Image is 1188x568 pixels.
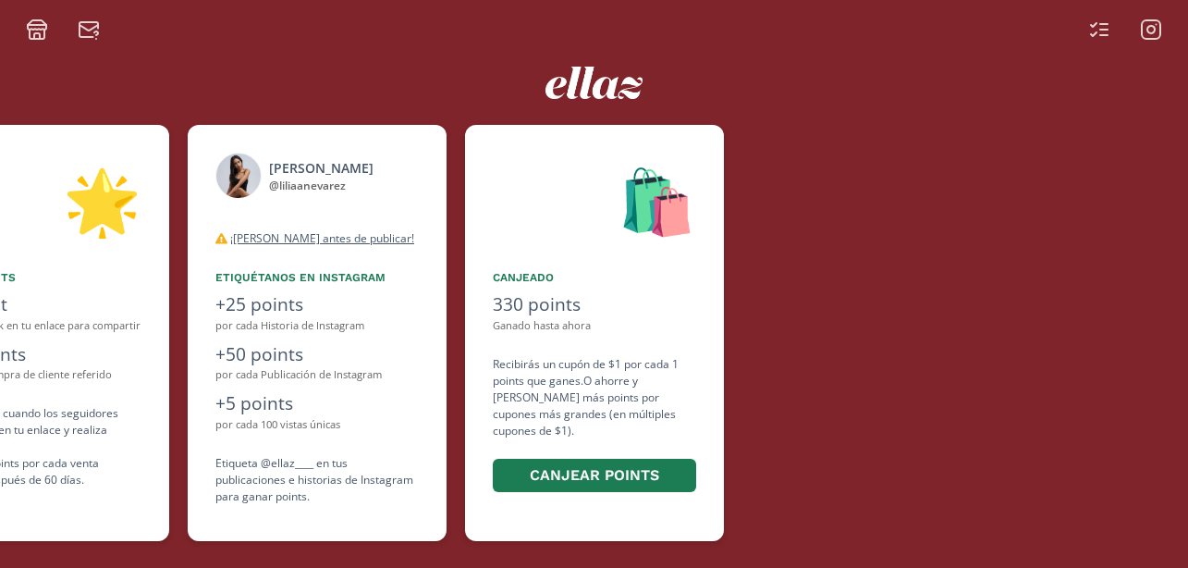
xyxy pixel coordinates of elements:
div: por cada Publicación de Instagram [215,367,419,383]
div: +25 points [215,291,419,318]
div: @ liliaanevarez [269,178,374,194]
u: ¡[PERSON_NAME] antes de publicar! [230,230,414,246]
div: Recibirás un cupón de $1 por cada 1 points que ganes. O ahorre y [PERSON_NAME] más points por cup... [493,356,696,496]
div: Ganado hasta ahora [493,318,696,334]
div: 330 points [493,291,696,318]
div: +5 points [215,390,419,417]
div: Etiqueta @ellaz____ en tus publicaciones e historias de Instagram para ganar points. [215,455,419,505]
div: por cada Historia de Instagram [215,318,419,334]
button: Canjear points [493,459,696,493]
div: Canjeado [493,269,696,286]
img: 472866662_2015896602243155_15014156077129679_n.jpg [215,153,262,199]
div: [PERSON_NAME] [269,158,374,178]
div: +50 points [215,341,419,368]
img: ew9eVGDHp6dD [545,67,643,99]
div: Etiquétanos en Instagram [215,269,419,286]
div: por cada 100 vistas únicas [215,417,419,433]
div: 🛍️ [493,153,696,247]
